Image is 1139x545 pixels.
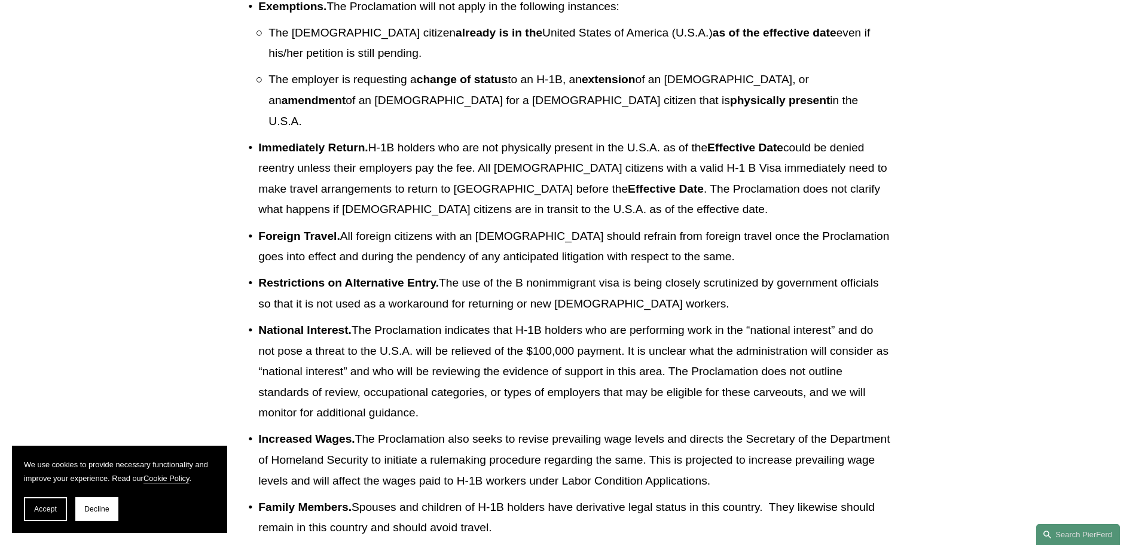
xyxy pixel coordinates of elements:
[84,505,109,513] span: Decline
[258,276,439,289] strong: Restrictions on Alternative Entry.
[268,69,890,132] p: The employer is requesting a to an H-1B, an of an [DEMOGRAPHIC_DATA], or an of an [DEMOGRAPHIC_DA...
[628,182,704,195] strong: Effective Date
[258,433,355,445] strong: Increased Wages.
[24,458,215,485] p: We use cookies to provide necessary functionality and improve your experience. Read our .
[24,497,67,521] button: Accept
[258,324,352,336] strong: National Interest.
[258,226,890,267] p: All foreign citizens with an [DEMOGRAPHIC_DATA] should refrain from foreign travel once the Procl...
[258,320,890,424] p: The Proclamation indicates that H-1B holders who are performing work in the “national interest” a...
[582,73,636,86] strong: extension
[713,26,836,39] strong: as of the effective date
[707,141,783,154] strong: Effective Date
[258,429,890,491] p: The Proclamation also seeks to revise prevailing wage levels and directs the Secretary of the Dep...
[258,501,352,513] strong: Family Members.
[258,273,890,314] p: The use of the B nonimmigrant visa is being closely scrutinized by government officials so that i...
[282,94,346,106] strong: amendment
[258,138,890,220] p: H-1B holders who are not physically present in the U.S.A. as of the could be denied reentry unles...
[456,26,542,39] strong: already is in the
[75,497,118,521] button: Decline
[268,23,890,64] p: The [DEMOGRAPHIC_DATA] citizen United States of America (U.S.A.) even if his/her petition is stil...
[12,446,227,533] section: Cookie banner
[730,94,830,106] strong: physically present
[417,73,508,86] strong: change of status
[143,474,190,483] a: Cookie Policy
[34,505,57,513] span: Accept
[1036,524,1120,545] a: Search this site
[258,141,368,154] strong: Immediately Return.
[258,497,890,538] p: Spouses and children of H-1B holders have derivative legal status in this country. They likewise ...
[258,230,340,242] strong: Foreign Travel.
